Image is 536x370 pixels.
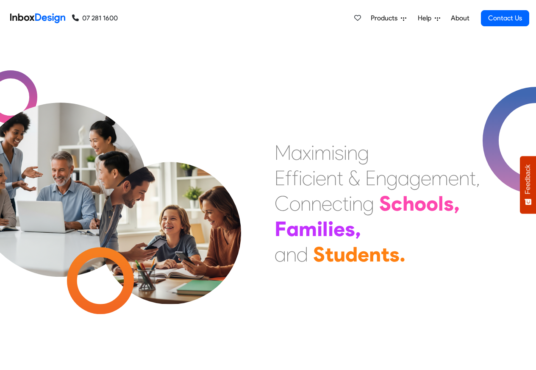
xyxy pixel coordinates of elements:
a: 07 281 1600 [72,13,118,23]
div: Maximising Efficient & Engagement, Connecting Schools, Families, and Students. [275,140,480,267]
div: m [431,165,448,191]
div: m [299,216,317,242]
div: n [352,191,363,216]
a: Help [414,10,444,27]
div: a [398,165,409,191]
div: i [312,165,316,191]
div: e [316,165,326,191]
div: a [286,216,299,242]
div: i [311,140,314,165]
span: Products [371,13,401,23]
div: s [389,242,400,267]
div: F [275,216,286,242]
div: l [438,191,444,216]
div: f [285,165,292,191]
div: & [348,165,360,191]
div: l [322,216,328,242]
div: u [333,242,345,267]
div: e [358,242,369,267]
div: n [311,191,322,216]
div: S [313,242,325,267]
a: Products [367,10,410,27]
div: S [379,191,391,216]
div: i [349,191,352,216]
img: parents_with_child.png [81,127,259,304]
div: s [335,140,344,165]
div: n [369,242,381,267]
div: c [332,191,342,216]
div: i [331,140,335,165]
div: o [289,191,300,216]
div: e [448,165,459,191]
div: d [297,242,308,267]
div: t [381,242,389,267]
div: t [342,191,349,216]
div: g [363,191,374,216]
div: g [358,140,369,165]
button: Feedback - Show survey [520,156,536,214]
div: , [454,191,460,216]
div: c [302,165,312,191]
a: Contact Us [481,10,529,26]
div: t [325,242,333,267]
div: s [345,216,355,242]
div: n [326,165,337,191]
div: i [344,140,347,165]
div: t [469,165,476,191]
div: E [365,165,376,191]
div: n [347,140,358,165]
div: , [476,165,480,191]
div: d [345,242,358,267]
div: n [286,242,297,267]
div: g [409,165,421,191]
div: e [333,216,345,242]
a: About [448,10,472,27]
div: i [299,165,302,191]
div: e [421,165,431,191]
span: Help [418,13,435,23]
div: n [376,165,386,191]
div: x [303,140,311,165]
div: o [414,191,426,216]
div: g [386,165,398,191]
div: n [300,191,311,216]
div: f [292,165,299,191]
div: o [426,191,438,216]
div: C [275,191,289,216]
div: t [337,165,343,191]
div: c [391,191,403,216]
div: , [355,216,361,242]
span: Feedback [524,164,532,194]
div: M [275,140,291,165]
div: a [291,140,303,165]
div: a [275,242,286,267]
div: . [400,242,405,267]
div: E [275,165,285,191]
div: i [328,216,333,242]
div: e [322,191,332,216]
div: n [459,165,469,191]
div: i [317,216,322,242]
div: m [314,140,331,165]
div: s [444,191,454,216]
div: h [403,191,414,216]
